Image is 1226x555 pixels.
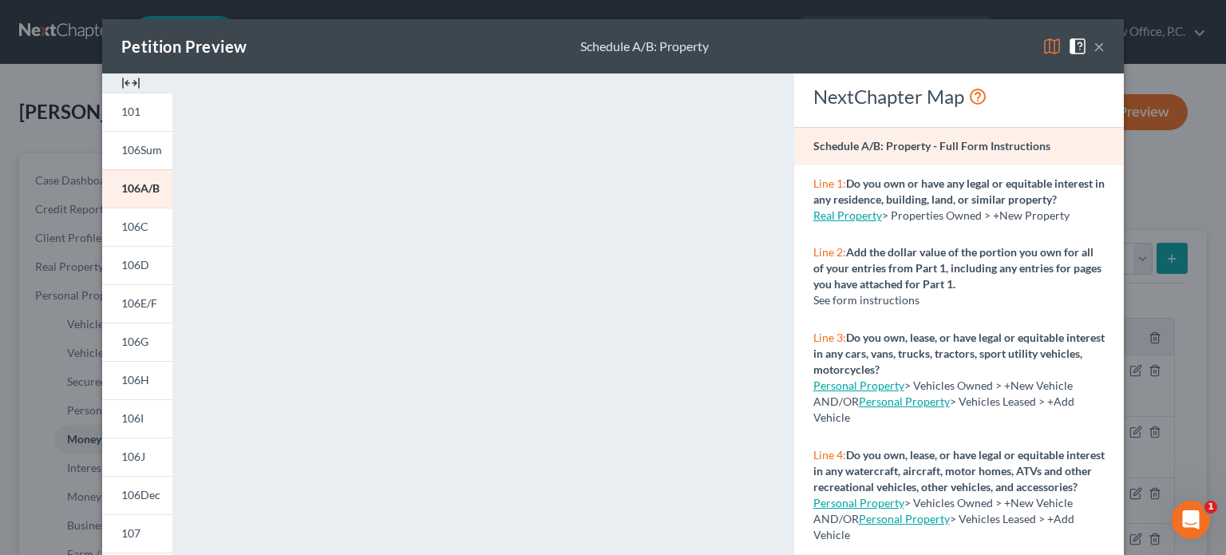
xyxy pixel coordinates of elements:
[813,84,1105,109] div: NextChapter Map
[813,512,1074,541] span: > Vehicles Leased > +Add Vehicle
[813,448,846,462] span: Line 4:
[121,296,157,310] span: 106E/F
[102,284,172,323] a: 106E/F
[121,373,149,387] span: 106H
[859,394,950,408] a: Personal Property
[121,526,140,540] span: 107
[102,476,172,514] a: 106Dec
[102,399,172,438] a: 106I
[121,450,145,463] span: 106J
[102,438,172,476] a: 106J
[813,139,1050,153] strong: Schedule A/B: Property - Full Form Instructions
[813,245,1101,291] strong: Add the dollar value of the portion you own for all of your entries from Part 1, including any en...
[813,379,1073,408] span: > Vehicles Owned > +New Vehicle AND/OR
[580,38,709,56] div: Schedule A/B: Property
[813,331,846,344] span: Line 3:
[121,258,149,272] span: 106D
[882,208,1070,222] span: > Properties Owned > +New Property
[813,379,904,392] a: Personal Property
[102,323,172,361] a: 106G
[121,105,140,118] span: 101
[813,496,1073,525] span: > Vehicles Owned > +New Vehicle AND/OR
[102,514,172,553] a: 107
[121,488,160,501] span: 106Dec
[813,176,846,190] span: Line 1:
[102,361,172,399] a: 106H
[102,131,172,169] a: 106Sum
[102,93,172,131] a: 101
[121,143,162,157] span: 106Sum
[813,394,1074,424] span: > Vehicles Leased > +Add Vehicle
[102,208,172,246] a: 106C
[1068,37,1087,56] img: help-close-5ba153eb36485ed6c1ea00a893f15db1cb9b99d6cae46e1a8edb6c62d00a1a76.svg
[121,411,144,425] span: 106I
[121,181,160,195] span: 106A/B
[813,496,904,509] a: Personal Property
[121,73,140,93] img: expand-e0f6d898513216a626fdd78e52531dac95497ffd26381d4c15ee2fc46db09dca.svg
[813,331,1105,376] strong: Do you own, lease, or have legal or equitable interest in any cars, vans, trucks, tractors, sport...
[1042,37,1062,56] img: map-eea8200ae884c6f1103ae1953ef3d486a96c86aabb227e865a55264e3737af1f.svg
[813,448,1105,494] strong: Do you own, lease, or have legal or equitable interest in any watercraft, aircraft, motor homes, ...
[121,35,247,57] div: Petition Preview
[1204,501,1217,513] span: 1
[813,176,1105,206] strong: Do you own or have any legal or equitable interest in any residence, building, land, or similar p...
[121,335,148,348] span: 106G
[102,246,172,284] a: 106D
[813,245,846,259] span: Line 2:
[1172,501,1210,539] iframe: Intercom live chat
[859,512,950,525] a: Personal Property
[102,169,172,208] a: 106A/B
[813,293,919,307] span: See form instructions
[121,220,148,233] span: 106C
[1094,37,1105,56] button: ×
[813,208,882,222] a: Real Property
